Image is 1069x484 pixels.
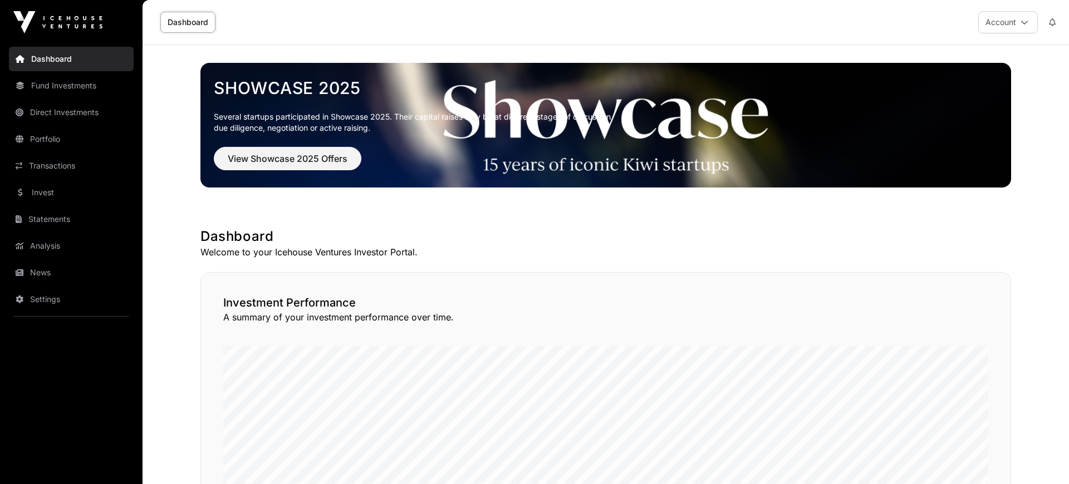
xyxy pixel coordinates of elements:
img: Showcase 2025 [200,63,1011,187]
p: Several startups participated in Showcase 2025. Their capital raises may be at different stages o... [214,111,998,134]
button: Account [978,11,1038,33]
a: Invest [9,180,134,205]
a: Transactions [9,154,134,178]
a: Settings [9,287,134,312]
a: Dashboard [9,47,134,71]
a: Showcase 2025 [214,78,998,98]
h1: Dashboard [200,228,1011,245]
img: Icehouse Ventures Logo [13,11,102,33]
a: Portfolio [9,127,134,151]
p: Welcome to your Icehouse Ventures Investor Portal. [200,245,1011,259]
a: Analysis [9,234,134,258]
span: View Showcase 2025 Offers [228,152,347,165]
a: View Showcase 2025 Offers [214,158,361,169]
a: Statements [9,207,134,231]
button: View Showcase 2025 Offers [214,147,361,170]
h2: Investment Performance [223,295,988,310]
a: Direct Investments [9,100,134,125]
a: Dashboard [160,12,215,33]
a: Fund Investments [9,73,134,98]
a: News [9,260,134,285]
p: A summary of your investment performance over time. [223,310,988,324]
